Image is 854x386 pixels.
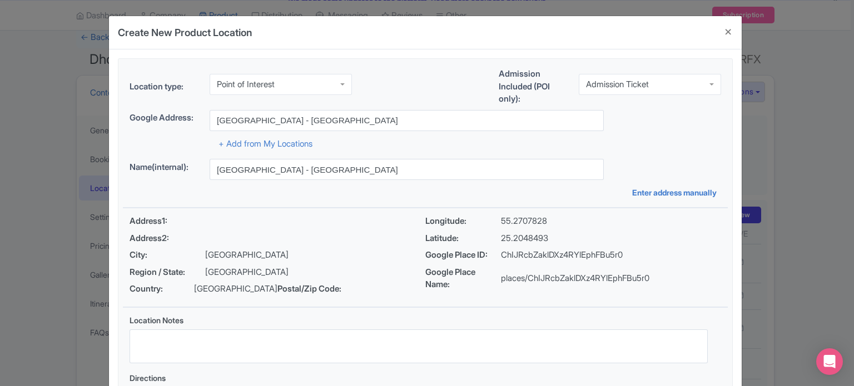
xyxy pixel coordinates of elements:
[632,187,721,198] a: Enter address manually
[130,81,201,93] label: Location type:
[501,272,649,285] p: places/ChIJRcbZaklDXz4RYlEphFBu5r0
[425,232,501,245] span: Latitude:
[130,215,205,228] span: Address1:
[130,232,205,245] span: Address2:
[130,249,205,262] span: City:
[501,215,547,228] p: 55.2707828
[194,283,277,295] p: [GEOGRAPHIC_DATA]
[130,283,194,295] span: Country:
[130,315,183,325] span: Location Notes
[501,249,623,262] p: ChIJRcbZaklDXz4RYlEphFBu5r0
[205,249,289,262] p: [GEOGRAPHIC_DATA]
[219,138,312,149] a: + Add from My Locations
[130,266,205,279] span: Region / State:
[425,266,501,291] span: Google Place Name:
[130,373,166,383] span: Directions
[501,232,548,245] p: 25.2048493
[816,348,843,375] div: Open Intercom Messenger
[425,249,501,262] span: Google Place ID:
[130,112,201,124] label: Google Address:
[210,110,604,131] input: Search address
[130,161,201,174] label: Name(internal):
[118,25,252,40] h4: Create New Product Location
[425,215,501,228] span: Longitude:
[499,68,570,106] label: Admission Included (POI only):
[586,79,649,89] div: Admission Ticket
[205,266,289,279] p: [GEOGRAPHIC_DATA]
[277,283,353,295] span: Postal/Zip Code:
[715,16,742,48] button: Close
[217,79,275,89] div: Point of Interest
